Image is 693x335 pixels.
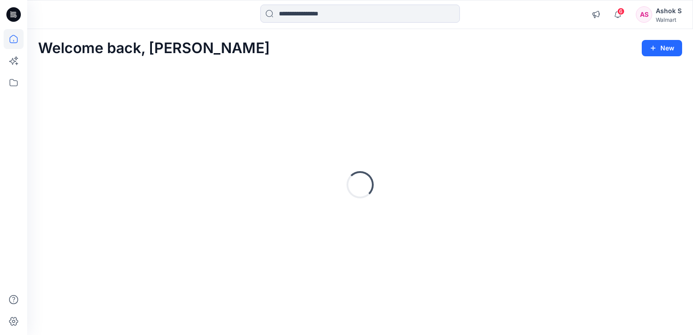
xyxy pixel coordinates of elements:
div: AS [636,6,652,23]
h2: Welcome back, [PERSON_NAME] [38,40,270,57]
button: New [642,40,682,56]
div: Walmart [656,16,682,23]
div: Ashok S [656,5,682,16]
span: 6 [617,8,625,15]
